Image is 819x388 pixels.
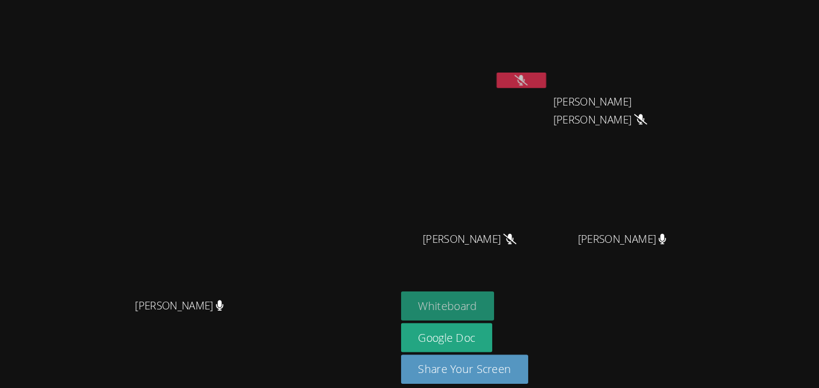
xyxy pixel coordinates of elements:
[414,343,538,371] button: Share Your Screen
[157,287,243,305] span: [PERSON_NAME]
[562,90,695,125] span: [PERSON_NAME] [PERSON_NAME]
[414,282,505,310] button: Whiteboard
[435,223,526,240] span: [PERSON_NAME]
[585,223,671,240] span: [PERSON_NAME]
[414,312,503,341] a: Google Doc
